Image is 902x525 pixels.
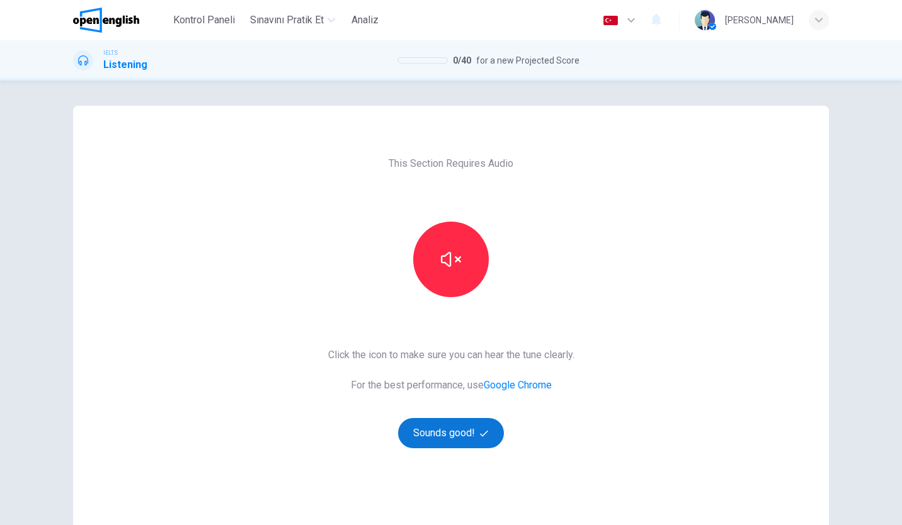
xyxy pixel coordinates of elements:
[351,13,379,28] span: Analiz
[73,8,168,33] a: OpenEnglish logo
[345,9,385,31] button: Analiz
[328,347,574,363] span: Click the icon to make sure you can hear the tune clearly.
[725,13,794,28] div: [PERSON_NAME]
[245,9,340,31] button: Sınavını Pratik Et
[103,48,118,57] span: IELTS
[695,10,715,30] img: Profile picture
[103,57,147,72] h1: Listening
[168,9,240,31] button: Kontrol Paneli
[453,53,471,68] span: 0 / 40
[603,16,619,25] img: tr
[389,156,513,171] span: This Section Requires Audio
[484,379,552,391] a: Google Chrome
[328,378,574,393] span: For the best performance, use
[73,8,139,33] img: OpenEnglish logo
[173,13,235,28] span: Kontrol Paneli
[476,53,579,68] span: for a new Projected Score
[398,418,504,448] button: Sounds good!
[250,13,324,28] span: Sınavını Pratik Et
